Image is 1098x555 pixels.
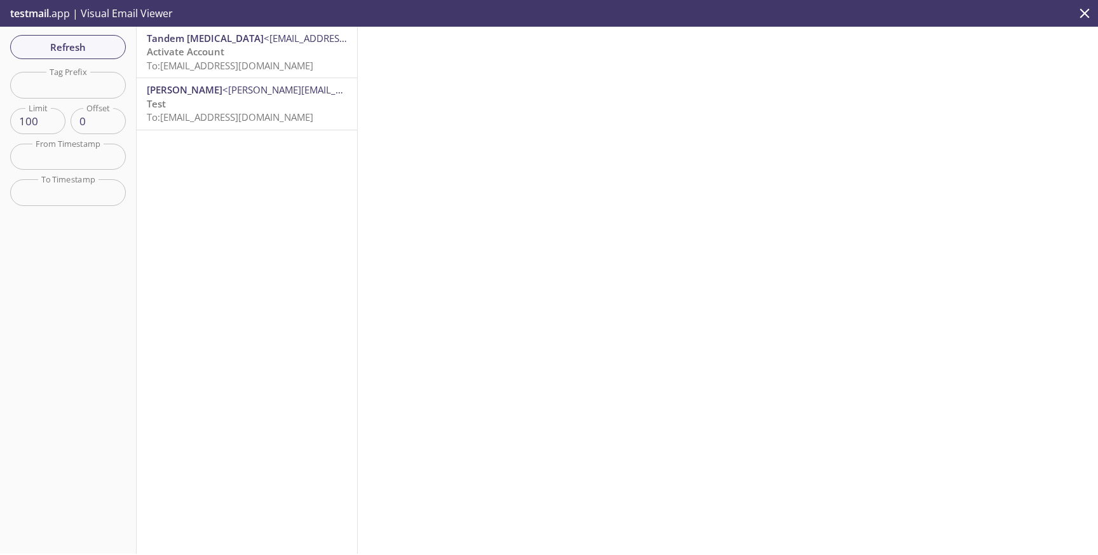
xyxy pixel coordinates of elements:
[147,83,222,96] span: [PERSON_NAME]
[147,111,313,123] span: To: [EMAIL_ADDRESS][DOMAIN_NAME]
[10,35,126,59] button: Refresh
[147,45,224,58] span: Activate Account
[137,27,357,78] div: Tandem [MEDICAL_DATA]<[EMAIL_ADDRESS][DOMAIN_NAME]>Activate AccountTo:[EMAIL_ADDRESS][DOMAIN_NAME]
[264,32,428,45] span: <[EMAIL_ADDRESS][DOMAIN_NAME]>
[10,6,49,20] span: testmail
[20,39,116,55] span: Refresh
[137,78,357,129] div: [PERSON_NAME]<[PERSON_NAME][EMAIL_ADDRESS][DOMAIN_NAME]>TestTo:[EMAIL_ADDRESS][DOMAIN_NAME]
[222,83,460,96] span: <[PERSON_NAME][EMAIL_ADDRESS][DOMAIN_NAME]>
[137,27,357,130] nav: emails
[147,32,264,45] span: Tandem [MEDICAL_DATA]
[147,97,166,110] span: Test
[147,59,313,72] span: To: [EMAIL_ADDRESS][DOMAIN_NAME]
